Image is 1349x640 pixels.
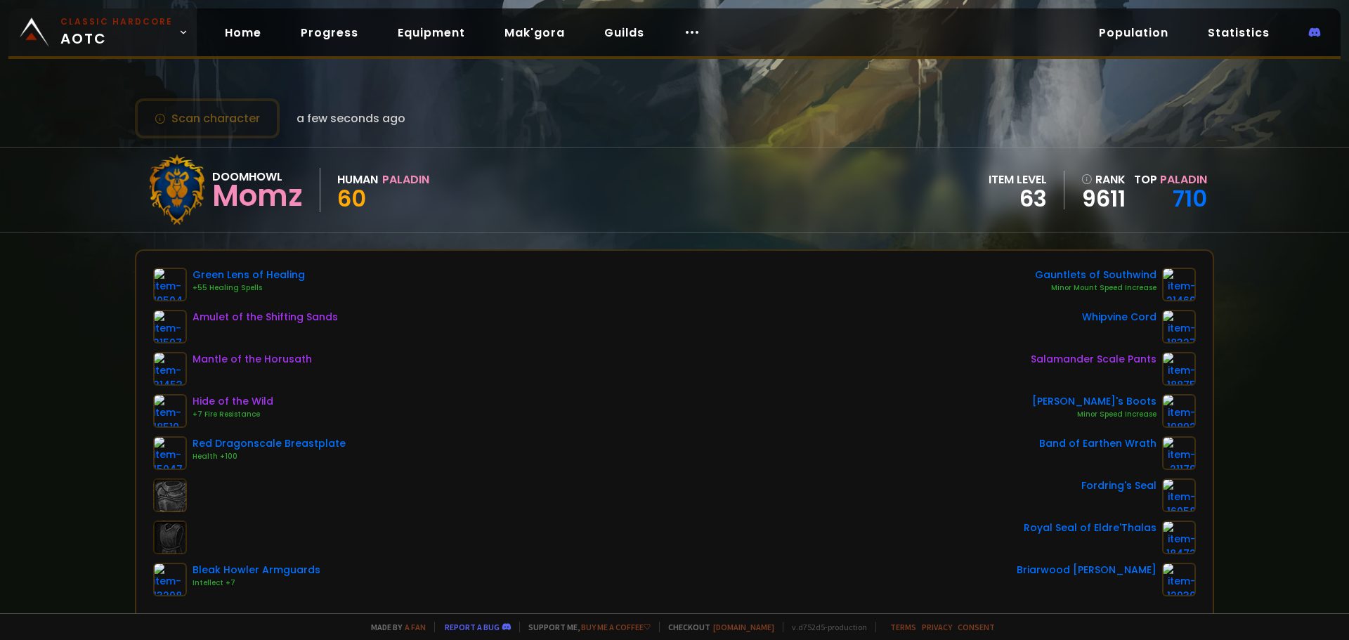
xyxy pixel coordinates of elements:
img: item-13208 [153,563,187,596]
div: Royal Seal of Eldre'Thalas [1024,521,1156,535]
img: item-19892 [1162,394,1196,428]
div: Briarwood [PERSON_NAME] [1017,563,1156,577]
div: Health +100 [193,451,346,462]
img: item-18327 [1162,310,1196,344]
div: Minor Mount Speed Increase [1035,282,1156,294]
span: a few seconds ago [296,110,405,127]
button: Scan character [135,98,280,138]
div: Human [337,171,378,188]
span: v. d752d5 - production [783,622,867,632]
div: Paladin [382,171,429,188]
div: Hide of the Wild [193,394,273,409]
a: Privacy [922,622,952,632]
a: Guilds [593,18,656,47]
img: item-21507 [153,310,187,344]
div: Top [1134,171,1207,188]
span: Paladin [1160,171,1207,188]
a: Classic HardcoreAOTC [8,8,197,56]
div: Intellect +7 [193,577,320,589]
span: Made by [363,622,426,632]
div: Gauntlets of Southwind [1035,268,1156,282]
a: Report a bug [445,622,500,632]
div: +55 Healing Spells [193,282,305,294]
span: Support me, [519,622,651,632]
img: item-21469 [1162,268,1196,301]
div: Fordring's Seal [1081,478,1156,493]
span: 60 [337,183,366,214]
img: item-18472 [1162,521,1196,554]
div: Momz [212,185,303,207]
a: Mak'gora [493,18,576,47]
a: Equipment [386,18,476,47]
div: [PERSON_NAME]'s Boots [1032,394,1156,409]
img: item-21453 [153,352,187,386]
div: Salamander Scale Pants [1031,352,1156,367]
a: a fan [405,622,426,632]
img: item-15047 [153,436,187,470]
span: Checkout [659,622,774,632]
a: 710 [1173,183,1207,214]
div: rank [1081,171,1126,188]
img: item-12930 [1162,563,1196,596]
img: item-18875 [1162,352,1196,386]
div: Amulet of the Shifting Sands [193,310,338,325]
small: Classic Hardcore [60,15,173,28]
img: item-10504 [153,268,187,301]
div: Band of Earthen Wrath [1039,436,1156,451]
img: item-21179 [1162,436,1196,470]
img: item-16058 [1162,478,1196,512]
span: AOTC [60,15,173,49]
a: Statistics [1197,18,1281,47]
a: Population [1088,18,1180,47]
a: Home [214,18,273,47]
a: Terms [890,622,916,632]
div: item level [989,171,1047,188]
a: 9611 [1081,188,1126,209]
div: Whipvine Cord [1082,310,1156,325]
a: Consent [958,622,995,632]
img: item-18510 [153,394,187,428]
a: [DOMAIN_NAME] [713,622,774,632]
div: Mantle of the Horusath [193,352,312,367]
div: Doomhowl [212,168,303,185]
a: Progress [289,18,370,47]
div: Green Lens of Healing [193,268,305,282]
div: Red Dragonscale Breastplate [193,436,346,451]
div: 63 [989,188,1047,209]
div: Minor Speed Increase [1032,409,1156,420]
div: +7 Fire Resistance [193,409,273,420]
div: Bleak Howler Armguards [193,563,320,577]
a: Buy me a coffee [581,622,651,632]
